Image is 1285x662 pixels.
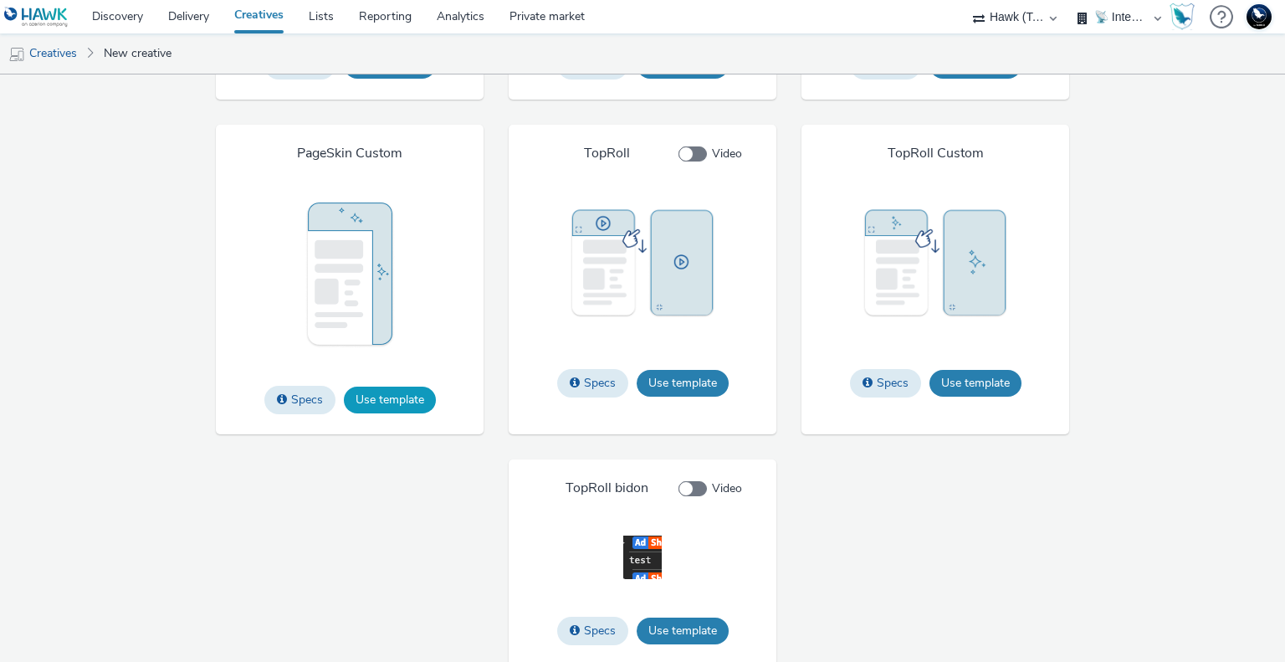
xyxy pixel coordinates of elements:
[584,145,630,163] h4: TopRoll
[557,369,628,398] button: Specs
[297,145,402,163] h4: PageSkin Custom
[305,201,395,348] img: thumbnail of rich media template
[623,536,662,579] img: thumbnail of rich media template
[929,370,1021,397] button: Use template
[1170,3,1201,30] a: Hawk Academy
[8,46,25,63] img: mobile
[557,617,628,645] button: Specs
[95,33,180,74] a: New creative
[344,387,436,413] button: Use template
[637,370,729,397] button: Use template
[566,480,648,498] h4: TopRoll bidon
[264,386,335,414] button: Specs
[712,146,742,162] span: Video
[852,201,1019,331] img: thumbnail of rich media template
[850,369,921,398] button: Specs
[712,480,742,497] span: Video
[1247,4,1272,29] img: Support Hawk
[637,618,729,644] button: Use template
[888,145,984,163] h4: TopRoll Custom
[1170,3,1195,30] img: Hawk Academy
[559,201,726,331] img: thumbnail of rich media template
[4,7,69,28] img: undefined Logo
